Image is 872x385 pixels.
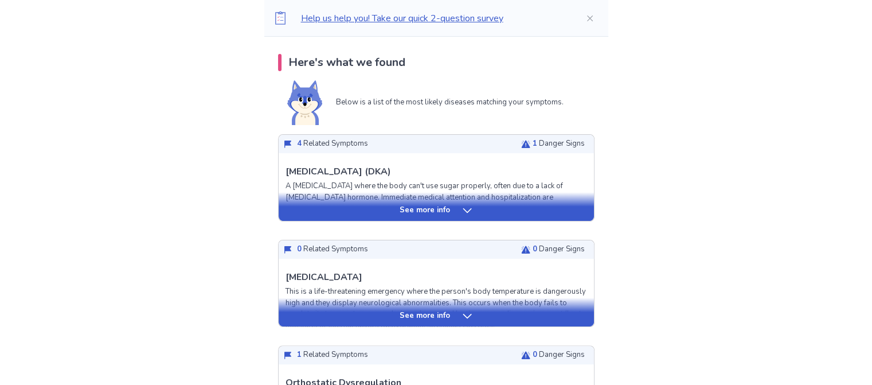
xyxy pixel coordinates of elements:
[297,349,368,361] p: Related Symptoms
[297,138,302,149] span: 4
[288,54,405,71] p: Here's what we found
[286,270,362,284] p: [MEDICAL_DATA]
[400,205,450,216] p: See more info
[336,97,564,108] p: Below is a list of the most likely diseases matching your symptoms.
[297,138,368,150] p: Related Symptoms
[533,138,585,150] p: Danger Signs
[297,349,302,360] span: 1
[287,80,322,125] img: Shiba
[297,244,368,255] p: Related Symptoms
[533,244,585,255] p: Danger Signs
[297,244,302,254] span: 0
[533,349,537,360] span: 0
[533,244,537,254] span: 0
[533,138,537,149] span: 1
[533,349,585,361] p: Danger Signs
[286,165,391,178] p: [MEDICAL_DATA] (DKA)
[301,11,567,25] p: Help us help you! Take our quick 2-question survey
[286,286,587,331] p: This is a life-threatening emergency where the person's body temperature is dangerously high and ...
[400,310,450,322] p: See more info
[286,181,587,215] p: A [MEDICAL_DATA] where the body can't use sugar properly, often due to a lack of [MEDICAL_DATA] h...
